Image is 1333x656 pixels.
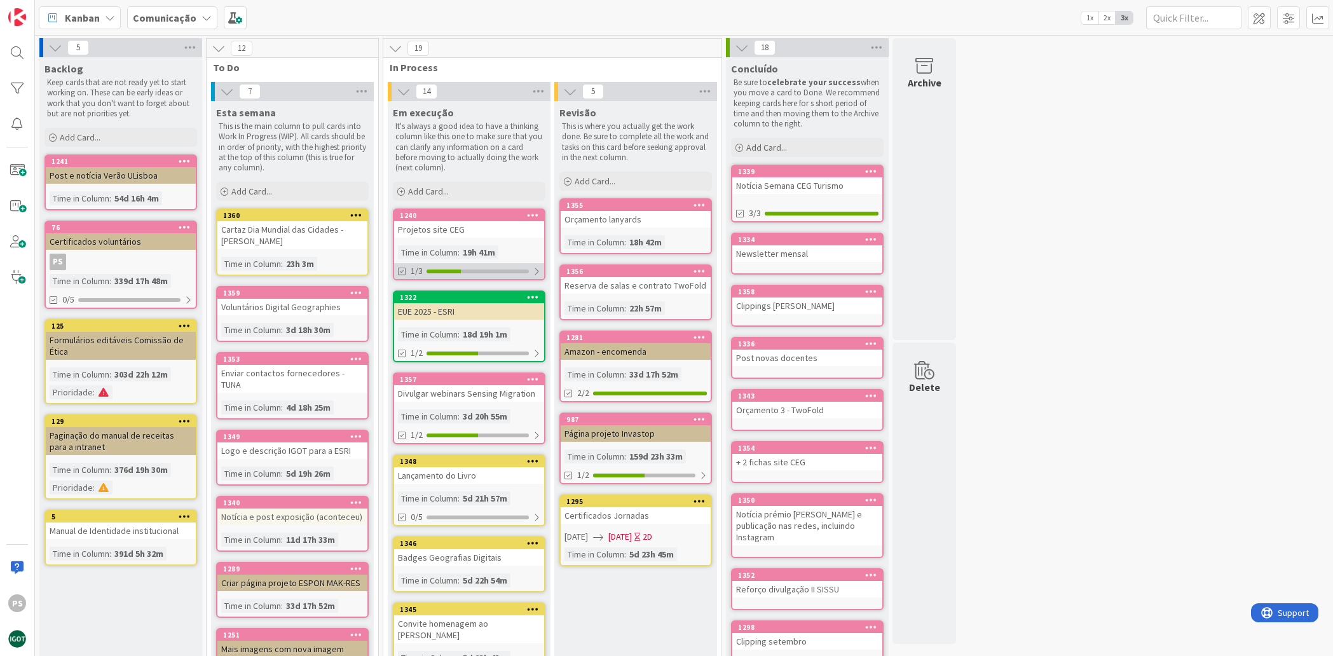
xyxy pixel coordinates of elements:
div: 1281Amazon - encomenda [561,332,711,360]
div: Convite homenagem ao [PERSON_NAME] [394,615,544,643]
div: 1339 [738,167,882,176]
div: Time in Column [50,367,109,381]
span: : [281,400,283,414]
div: 1281 [561,332,711,343]
p: It's always a good idea to have a thinking column like this one to make sure that you can clarify... [395,121,543,173]
div: Time in Column [221,533,281,547]
div: Time in Column [564,235,624,249]
span: 1x [1081,11,1098,24]
div: Logo e descrição IGOT para a ESRI [217,442,367,459]
div: Orçamento 3 - TwoFold [732,402,882,418]
div: 3d 18h 30m [283,323,334,337]
span: : [109,367,111,381]
div: 1357Divulgar webinars Sensing Migration [394,374,544,402]
div: Time in Column [221,257,281,271]
div: 2D [643,530,652,543]
div: Certificados voluntários [46,233,196,250]
div: 1355Orçamento lanyards [561,200,711,228]
div: 1358Clippings [PERSON_NAME] [732,286,882,314]
span: [DATE] [608,530,632,543]
div: 1340 [223,498,367,507]
div: 125Formulários editáveis Comissão de Ética [46,320,196,360]
div: 5 [46,511,196,523]
div: Post e notícia Verão ULisboa [46,167,196,184]
div: 1334 [732,234,882,245]
div: Página projeto Invastop [561,425,711,442]
div: Time in Column [398,573,458,587]
div: 1345 [394,604,544,615]
span: Add Card... [746,142,787,153]
span: 0/5 [62,293,74,306]
div: Time in Column [564,367,624,381]
div: Certificados Jornadas [561,507,711,524]
div: 1343Orçamento 3 - TwoFold [732,390,882,418]
div: 33d 17h 52m [626,367,681,381]
div: PS [46,254,196,270]
span: : [458,573,460,587]
span: Add Card... [231,186,272,197]
span: : [93,385,95,399]
div: 129 [51,417,196,426]
span: 3x [1116,11,1133,24]
span: : [624,449,626,463]
div: Paginação do manual de receitas para a intranet [46,427,196,455]
div: 1350 [738,496,882,505]
div: 1350Notícia prémio [PERSON_NAME] e publicação nas redes, incluindo Instagram [732,495,882,545]
div: 1349Logo e descrição IGOT para a ESRI [217,431,367,459]
div: 1357 [394,374,544,385]
div: 303d 22h 12m [111,367,171,381]
p: Be sure to when you move a card to Done. We recommend keeping cards here for s short period of ti... [734,78,881,129]
div: 1281 [566,333,711,342]
span: 1/2 [577,468,589,482]
div: Time in Column [564,301,624,315]
span: Support [27,2,58,17]
div: 54d 16h 4m [111,191,162,205]
div: 1240 [400,211,544,220]
div: 18h 42m [626,235,665,249]
div: 1359 [223,289,367,297]
span: : [109,547,111,561]
div: 1241 [46,156,196,167]
div: 129 [46,416,196,427]
div: 987 [566,415,711,424]
div: Post novas docentes [732,350,882,366]
span: 1/2 [411,428,423,442]
div: Delete [909,379,940,395]
div: 1353 [223,355,367,364]
span: : [458,491,460,505]
span: 18 [754,40,776,55]
div: 1334 [738,235,882,244]
div: 4d 18h 25m [283,400,334,414]
input: Quick Filter... [1146,6,1241,29]
div: 1356Reserva de salas e contrato TwoFold [561,266,711,294]
div: 1339 [732,166,882,177]
div: 1360 [217,210,367,221]
div: 1322 [394,292,544,303]
span: 12 [231,41,252,56]
div: Reserva de salas e contrato TwoFold [561,277,711,294]
span: In Process [390,61,706,74]
div: 1289 [217,563,367,575]
div: 1322 [400,293,544,302]
div: 1358 [738,287,882,296]
div: 1334Newsletter mensal [732,234,882,262]
div: 1241 [51,157,196,166]
span: 5 [582,84,604,99]
div: Time in Column [398,409,458,423]
div: 76 [51,223,196,232]
div: 1289Criar página projeto ESPON MAK-RES [217,563,367,591]
div: Prioridade [50,385,93,399]
div: 1348 [400,457,544,466]
div: 1241Post e notícia Verão ULisboa [46,156,196,184]
div: Time in Column [398,491,458,505]
div: 159d 23h 33m [626,449,686,463]
div: 129Paginação do manual de receitas para a intranet [46,416,196,455]
img: Visit kanbanzone.com [8,8,26,26]
span: : [281,533,283,547]
div: Newsletter mensal [732,245,882,262]
span: 1/2 [411,346,423,360]
div: Reforço divulgação II SISSU [732,581,882,598]
span: : [93,481,95,495]
span: 3/3 [749,207,761,220]
div: 1352 [738,571,882,580]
